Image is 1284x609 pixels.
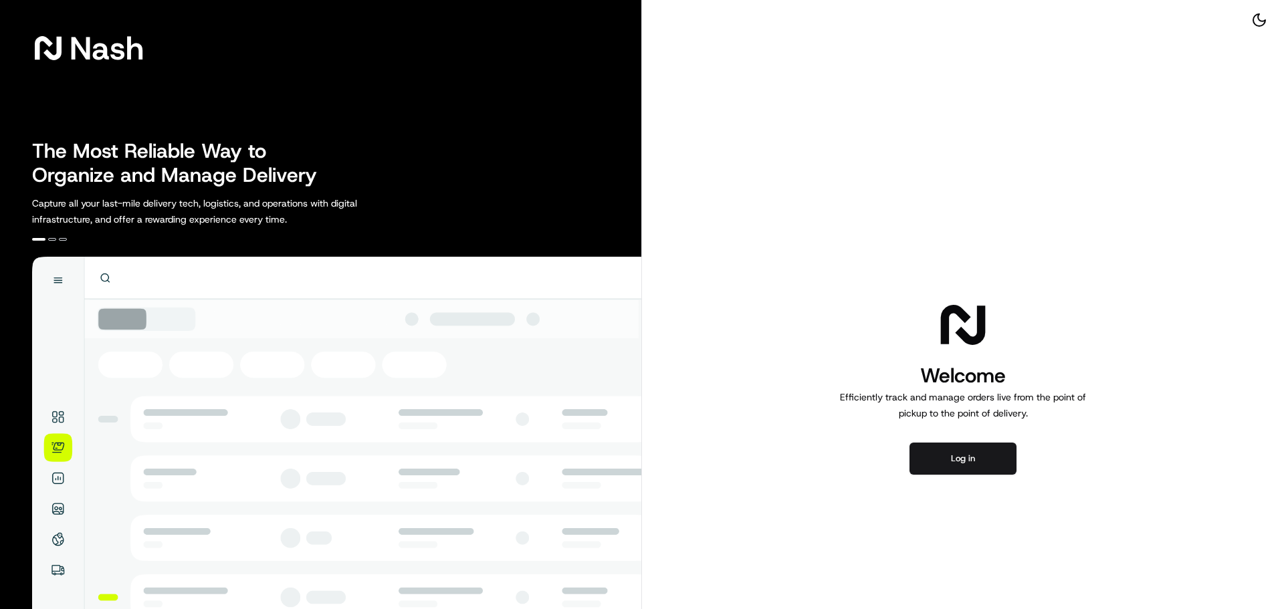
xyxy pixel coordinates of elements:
p: Efficiently track and manage orders live from the point of pickup to the point of delivery. [835,389,1091,421]
h1: Welcome [835,362,1091,389]
button: Log in [909,443,1016,475]
p: Capture all your last-mile delivery tech, logistics, and operations with digital infrastructure, ... [32,195,417,227]
span: Nash [70,35,144,62]
h2: The Most Reliable Way to Organize and Manage Delivery [32,139,332,187]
